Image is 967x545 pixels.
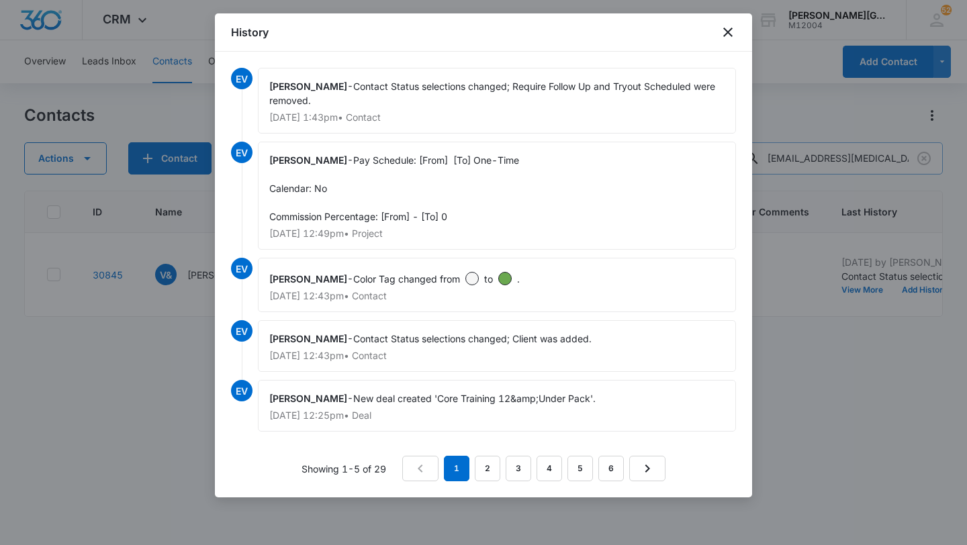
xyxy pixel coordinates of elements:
p: [DATE] 12:43pm • Contact [269,351,725,360]
div: - [258,320,736,372]
span: EV [231,258,252,279]
span: [PERSON_NAME] [269,393,347,404]
span: EV [231,142,252,163]
p: [DATE] 12:43pm • Contact [269,291,725,301]
span: Contact Status selections changed; Require Follow Up and Tryout Scheduled were removed. [269,81,718,106]
span: EV [231,380,252,401]
span: [PERSON_NAME] [269,333,347,344]
span: Pay Schedule: [From] [To] One-Time Calendar: No Commission Percentage: [From] - [To] 0 [269,154,519,222]
a: Page 6 [598,456,624,481]
a: Next Page [629,456,665,481]
div: - [258,380,736,432]
div: - [258,258,736,312]
span: Contact Status selections changed; Client was added. [353,333,592,344]
span: New deal created 'Core Training 12&amp;Under Pack'. [353,393,596,404]
span: Color Tag changed from to . [353,273,520,285]
button: close [720,24,736,40]
p: Showing 1-5 of 29 [302,462,386,476]
a: Page 5 [567,456,593,481]
div: - [258,142,736,250]
p: [DATE] 12:25pm • Deal [269,411,725,420]
a: Page 4 [537,456,562,481]
span: [PERSON_NAME] [269,273,347,285]
p: [DATE] 12:49pm • Project [269,229,725,238]
span: [PERSON_NAME] [269,81,347,92]
a: Page 2 [475,456,500,481]
span: [PERSON_NAME] [269,154,347,166]
h1: History [231,24,269,40]
span: EV [231,320,252,342]
em: 1 [444,456,469,481]
a: Page 3 [506,456,531,481]
p: [DATE] 1:43pm • Contact [269,113,725,122]
span: EV [231,68,252,89]
div: - [258,68,736,134]
nav: Pagination [402,456,665,481]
